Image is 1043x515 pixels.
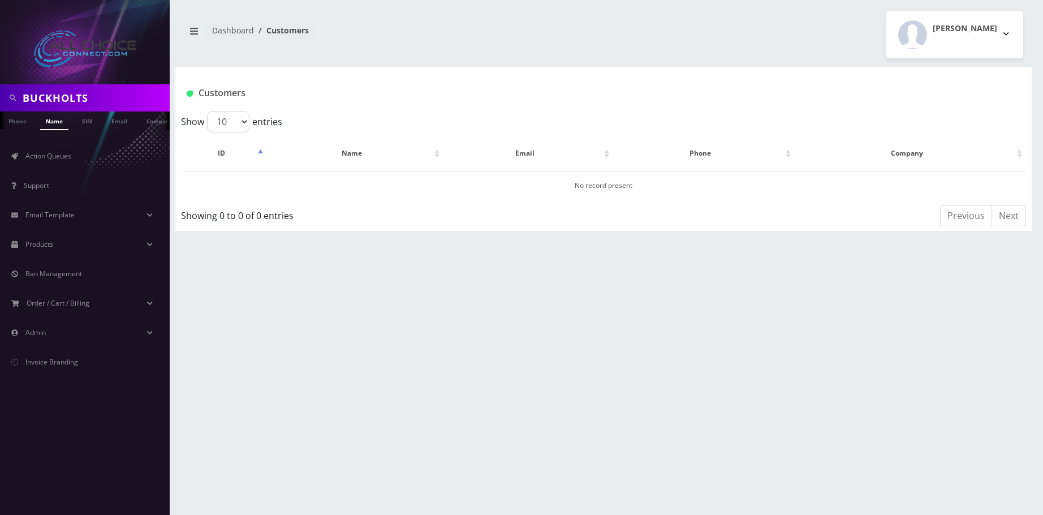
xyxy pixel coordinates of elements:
nav: breadcrumb [184,19,595,51]
span: Ban Management [25,269,82,278]
th: Name: activate to sort column ascending [267,137,442,170]
a: SIM [76,111,98,129]
button: [PERSON_NAME] [886,11,1023,58]
span: Email Template [25,210,75,220]
th: Phone: activate to sort column ascending [613,137,794,170]
span: Support [24,181,49,190]
a: Company [141,111,179,129]
label: Show entries [181,111,282,132]
span: Invoice Branding [25,357,78,367]
h2: [PERSON_NAME] [933,24,997,33]
a: Previous [940,205,992,226]
select: Showentries [207,111,249,132]
img: All Choice Connect [34,31,136,67]
th: Company: activate to sort column ascending [795,137,1025,170]
th: Email: activate to sort column ascending [443,137,611,170]
h1: Customers [187,88,878,98]
a: Next [992,205,1026,226]
span: Admin [25,328,46,337]
div: Showing 0 to 0 of 0 entries [181,204,525,222]
span: Products [25,239,53,249]
a: Name [40,111,68,130]
a: Phone [3,111,32,129]
span: Action Queues [25,151,71,161]
a: Email [106,111,133,129]
span: Order / Cart / Billing [27,298,89,308]
td: No record present [182,171,1025,200]
th: ID: activate to sort column descending [182,137,266,170]
li: Customers [254,24,309,36]
a: Dashboard [212,25,254,36]
input: Search in Company [23,87,167,109]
